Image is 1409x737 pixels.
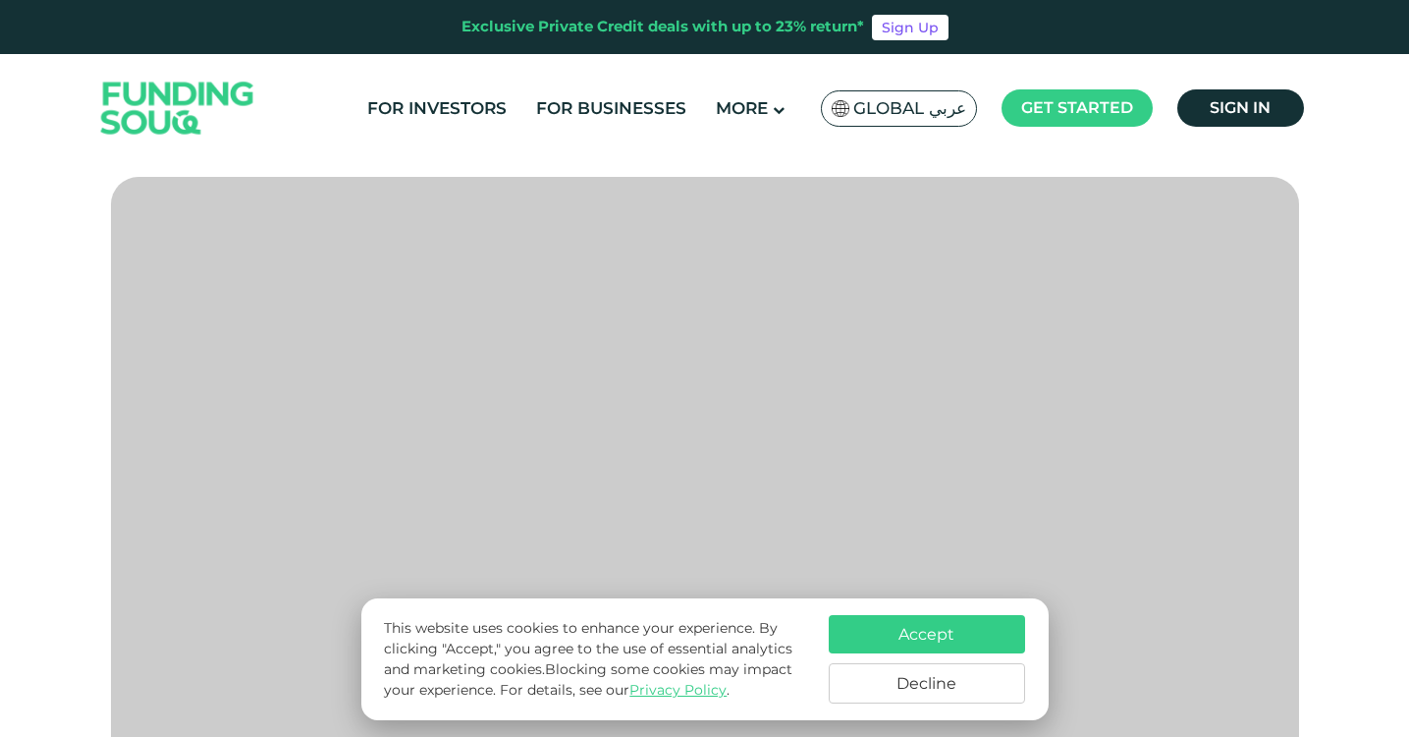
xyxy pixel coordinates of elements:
span: Get started [1021,98,1133,117]
a: For Investors [362,92,512,125]
span: Blocking some cookies may impact your experience. [384,660,792,699]
span: For details, see our . [500,681,730,699]
span: More [716,98,768,118]
button: Accept [829,615,1025,653]
img: Logo [81,59,274,158]
div: Exclusive Private Credit deals with up to 23% return* [461,16,864,38]
button: Decline [829,663,1025,704]
span: Global عربي [853,97,966,120]
img: SA Flag [832,100,849,117]
a: For Businesses [531,92,691,125]
a: Sign Up [872,15,948,40]
a: Privacy Policy [629,681,727,699]
span: Sign in [1210,98,1271,117]
a: Sign in [1177,89,1304,127]
p: This website uses cookies to enhance your experience. By clicking "Accept," you agree to the use ... [384,618,808,701]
